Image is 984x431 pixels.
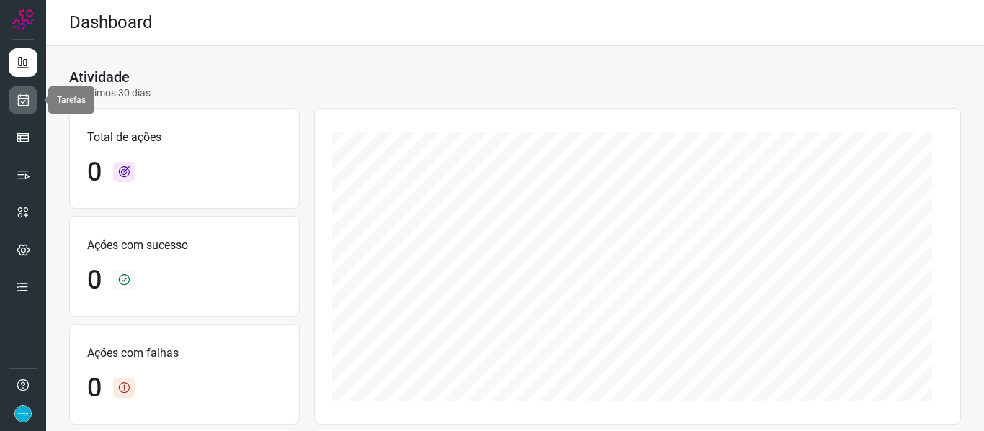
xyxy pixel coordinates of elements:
h2: Dashboard [69,12,153,33]
img: Logo [12,9,34,30]
p: Ações com falhas [87,345,282,362]
p: Ações com sucesso [87,237,282,254]
p: Últimos 30 dias [69,86,151,101]
h1: 0 [87,373,102,404]
h1: 0 [87,265,102,296]
h1: 0 [87,157,102,188]
p: Total de ações [87,129,282,146]
span: Tabelas [57,132,87,142]
h3: Atividade [69,68,130,86]
span: Tarefas [57,95,86,105]
img: 86fc21c22a90fb4bae6cb495ded7e8f6.png [14,405,32,422]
